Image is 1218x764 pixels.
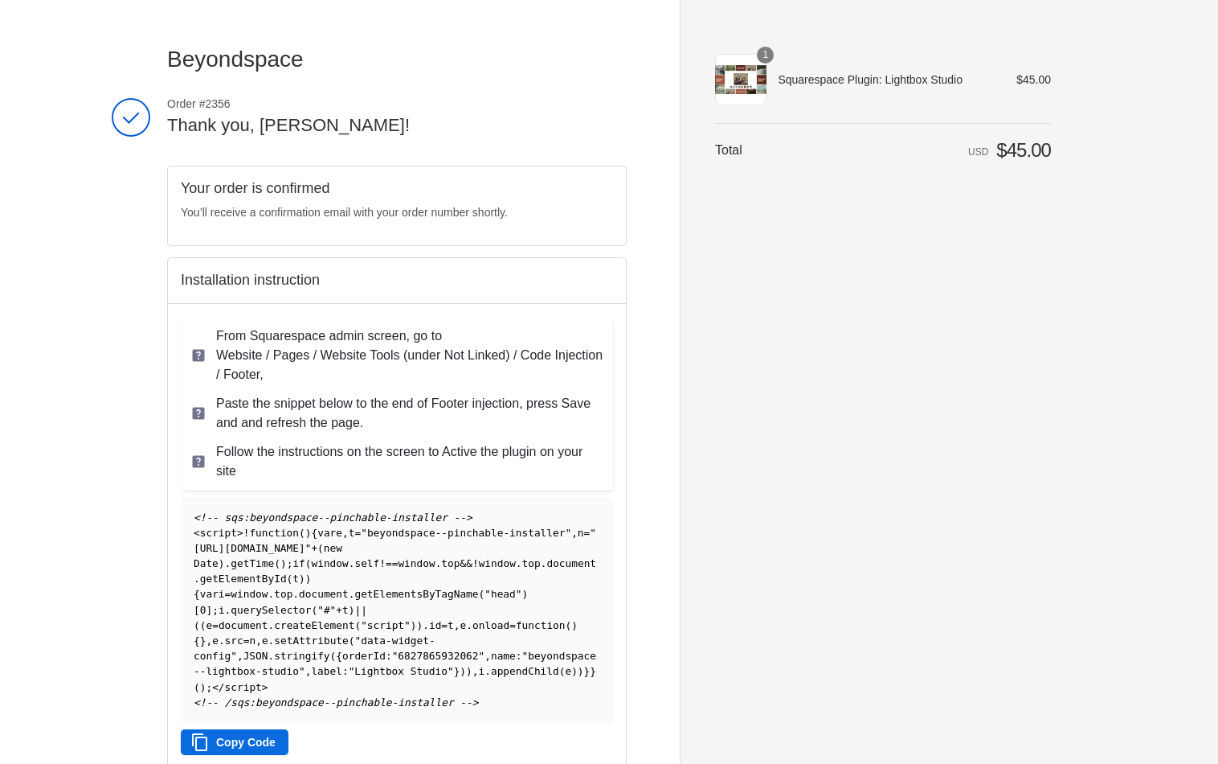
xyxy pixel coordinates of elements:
span: t [349,527,355,539]
span: <!-- /sqs:beyondspace--pinchable-installer --> [194,696,478,709]
span: ( [354,619,361,631]
span: , [305,665,312,677]
h2: Your order is confirmed [181,179,613,198]
span: "script" [361,619,411,631]
span: ( [299,527,305,539]
span: > [237,527,243,539]
span: "head" [484,588,521,600]
p: From Squarespace admin screen, go to Website / Pages / Website Tools (under Not Linked) / Code In... [216,327,603,384]
span: ) [571,619,578,631]
span: ] [206,604,212,616]
span: ( [274,557,280,569]
span: e [206,619,212,631]
span: JSON [243,650,268,662]
p: You’ll receive a confirmation email with your order number shortly. [181,204,613,221]
span: onload [472,619,509,631]
span: . [466,619,472,631]
span: . [219,635,225,647]
span: ) [466,665,472,677]
span: querySelector [231,604,311,616]
span: ) [219,557,225,569]
span: ( [330,650,337,662]
span: t [292,573,299,585]
span: "beyondspace--pinchable-installer" [361,527,571,539]
span: ( [349,635,355,647]
span: { [336,650,342,662]
span: . [541,557,547,569]
span: Order #2356 [167,97,627,111]
span: ) [305,573,312,585]
span: . [292,588,299,600]
span: ) [578,665,584,677]
button: Copy Code [181,729,288,755]
span: ( [200,619,206,631]
span: t [448,619,454,631]
span: n [249,635,255,647]
span: !== [379,557,398,569]
span: function [249,527,299,539]
span: = [354,527,361,539]
span: ( [305,557,312,569]
h2: Thank you, [PERSON_NAME]! [167,114,627,138]
span: . [423,619,429,631]
span: ) [571,665,578,677]
span: Total [715,143,742,157]
span: , [206,635,212,647]
span: . [225,557,231,569]
p: Follow the instructions on the screen to Active the plugin on your site [216,442,603,481]
span: ; [212,604,219,616]
h2: Installation instruction [181,271,613,290]
span: window [231,588,268,600]
span: label [311,665,342,677]
span: var [317,527,336,539]
span: "Lightbox Studio" [349,665,454,677]
span: i [219,588,225,600]
span: Date [194,557,219,569]
span: document [546,557,596,569]
span: . [516,557,522,569]
span: : [516,650,522,662]
span: ( [559,665,566,677]
span: . [225,604,231,616]
span: var [200,588,219,600]
span: ! [243,527,250,539]
span: top [522,557,541,569]
span: , [255,635,262,647]
span: ; [206,681,212,693]
span: if [292,557,304,569]
span: = [509,619,516,631]
span: ( [566,619,572,631]
span: && [460,557,472,569]
span: script [200,527,237,539]
span: ( [194,681,200,693]
span: Squarespace Plugin: Lightbox Studio [778,72,994,87]
span: } [454,665,460,677]
span: . [435,557,442,569]
span: orderId [342,650,386,662]
span: ) [299,573,305,585]
span: t [342,604,349,616]
span: 1 [757,47,774,64]
span: [ [194,604,200,616]
span: document [299,588,349,600]
span: . [268,619,275,631]
span: = [243,635,250,647]
span: + [311,542,317,554]
span: ) [416,619,423,631]
span: . [194,573,200,585]
span: . [268,650,274,662]
span: $45.00 [996,139,1051,161]
span: { [194,588,200,600]
span: e [336,527,342,539]
span: . [268,588,275,600]
span: getElementById [200,573,287,585]
span: , [237,650,243,662]
span: > [262,681,268,693]
span: <!-- sqs:beyondspace--pinchable-installer --> [194,511,472,524]
span: = [441,619,448,631]
span: = [584,527,591,539]
span: id [429,619,441,631]
span: { [311,527,317,539]
span: + [336,604,342,616]
span: window [479,557,516,569]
